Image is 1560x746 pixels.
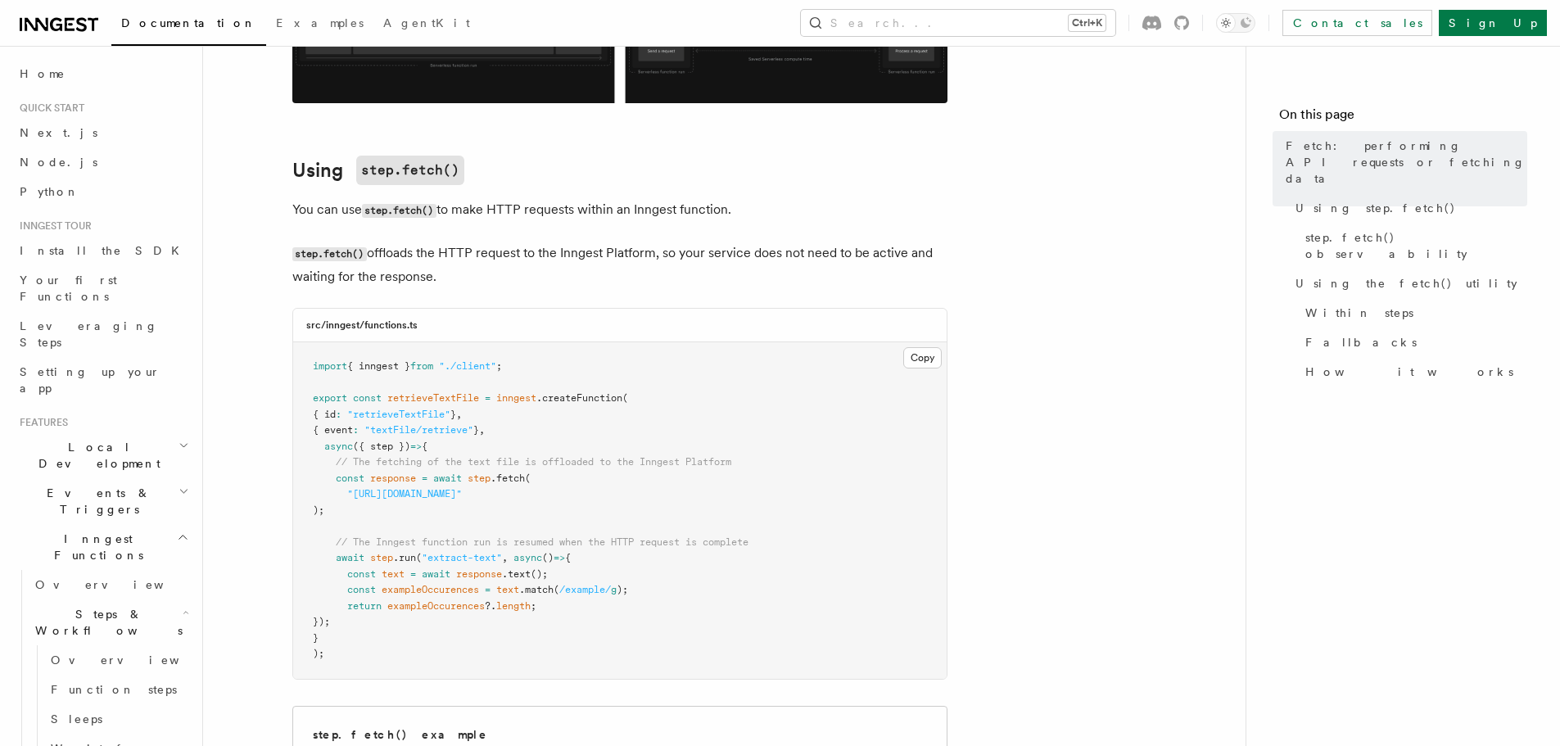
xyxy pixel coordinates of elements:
a: Using step.fetch() [1289,193,1527,223]
span: async [324,441,353,452]
span: { inngest } [347,360,410,372]
span: const [353,392,382,404]
span: "retrieveTextFile" [347,409,450,420]
a: Install the SDK [13,236,192,265]
span: step.fetch() observability [1305,229,1527,262]
span: g [611,584,617,595]
span: Overview [51,653,219,667]
span: .run [393,552,416,563]
span: , [479,424,485,436]
span: = [410,568,416,580]
span: Steps & Workflows [29,606,183,639]
span: () [542,552,554,563]
span: exampleOccurences [387,600,485,612]
span: Within steps [1305,305,1413,321]
span: "./client" [439,360,496,372]
span: "extract-text" [422,552,502,563]
a: How it works [1299,357,1527,387]
span: const [347,584,376,595]
span: Function steps [51,683,177,696]
span: : [353,424,359,436]
span: { [565,552,571,563]
span: Install the SDK [20,244,189,257]
span: ({ step }) [353,441,410,452]
span: // The Inngest function run is resumed when the HTTP request is complete [336,536,748,548]
span: Local Development [13,439,179,472]
span: Setting up your app [20,365,161,395]
span: , [502,552,508,563]
span: inngest [496,392,536,404]
span: .match [519,584,554,595]
h2: step.fetch() example [313,726,488,743]
a: Overview [29,570,192,599]
span: } [473,424,479,436]
h4: On this page [1279,105,1527,131]
span: Overview [35,578,204,591]
span: Inngest Functions [13,531,177,563]
span: response [456,568,502,580]
span: Fallbacks [1305,334,1417,350]
span: ; [496,360,502,372]
a: Examples [266,5,373,44]
span: text [496,584,519,595]
span: async [513,552,542,563]
span: { [422,441,427,452]
span: Quick start [13,102,84,115]
a: AgentKit [373,5,480,44]
span: .text [502,568,531,580]
a: Overview [44,645,192,675]
button: Copy [903,347,942,368]
a: Setting up your app [13,357,192,403]
span: Your first Functions [20,274,117,303]
span: = [422,472,427,484]
a: Your first Functions [13,265,192,311]
span: step [468,472,491,484]
a: Fetch: performing API requests or fetching data [1279,131,1527,193]
span: => [410,441,422,452]
code: step.fetch() [292,247,367,261]
code: step.fetch() [356,156,464,185]
button: Steps & Workflows [29,599,192,645]
a: Node.js [13,147,192,177]
a: Using the fetch() utility [1289,269,1527,298]
span: await [433,472,462,484]
span: } [450,409,456,420]
a: Home [13,59,192,88]
span: Sleeps [51,712,102,726]
button: Toggle dark mode [1216,13,1255,33]
span: { event [313,424,353,436]
span: ( [416,552,422,563]
span: "textFile/retrieve" [364,424,473,436]
span: How it works [1305,364,1513,380]
span: exampleOccurences [382,584,479,595]
span: await [422,568,450,580]
span: , [456,409,462,420]
span: Using the fetch() utility [1295,275,1517,292]
span: (); [531,568,548,580]
span: "[URL][DOMAIN_NAME]" [347,488,462,500]
a: Within steps [1299,298,1527,328]
a: Leveraging Steps [13,311,192,357]
span: = [485,392,491,404]
span: : [336,409,341,420]
a: Sleeps [44,704,192,734]
button: Events & Triggers [13,478,192,524]
span: // The fetching of the text file is offloaded to the Inngest Platform [336,456,731,468]
code: step.fetch() [362,204,436,218]
span: retrieveTextFile [387,392,479,404]
span: ( [622,392,628,404]
span: import [313,360,347,372]
span: ( [554,584,559,595]
span: ); [313,504,324,516]
span: ); [313,648,324,659]
kbd: Ctrl+K [1069,15,1106,31]
span: Node.js [20,156,97,169]
span: export [313,392,347,404]
span: Python [20,185,79,198]
a: Sign Up [1439,10,1547,36]
span: text [382,568,405,580]
span: .createFunction [536,392,622,404]
span: from [410,360,433,372]
span: Examples [276,16,364,29]
span: const [336,472,364,484]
